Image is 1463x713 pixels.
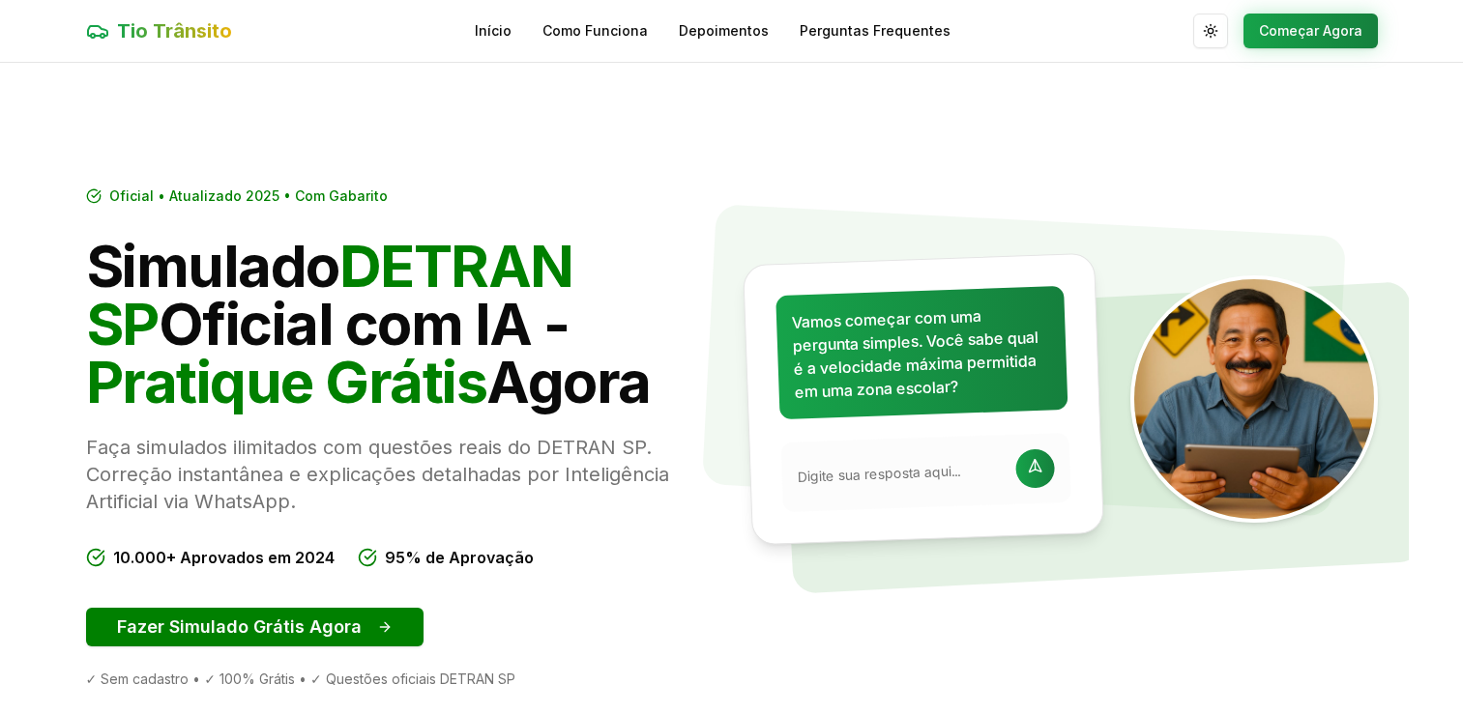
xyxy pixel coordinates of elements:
a: Perguntas Frequentes [800,21,951,41]
input: Digite sua resposta aqui... [797,460,1005,486]
p: Faça simulados ilimitados com questões reais do DETRAN SP. Correção instantânea e explicações det... [86,434,717,515]
h1: Simulado Oficial com IA - Agora [86,237,717,411]
span: Pratique Grátis [86,347,487,416]
button: Fazer Simulado Grátis Agora [86,608,424,646]
a: Depoimentos [679,21,769,41]
span: Oficial • Atualizado 2025 • Com Gabarito [109,186,388,206]
a: Como Funciona [542,21,648,41]
button: Começar Agora [1244,14,1378,48]
p: Vamos começar com uma pergunta simples. Você sabe qual é a velocidade máxima permitida em uma zon... [791,301,1051,403]
div: ✓ Sem cadastro • ✓ 100% Grátis • ✓ Questões oficiais DETRAN SP [86,670,717,689]
a: Início [475,21,512,41]
span: DETRAN SP [86,231,573,358]
span: Tio Trânsito [117,17,232,44]
a: Tio Trânsito [86,17,232,44]
span: 95% de Aprovação [385,546,534,569]
img: Tio Trânsito [1130,275,1378,523]
span: 10.000+ Aprovados em 2024 [113,546,335,569]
